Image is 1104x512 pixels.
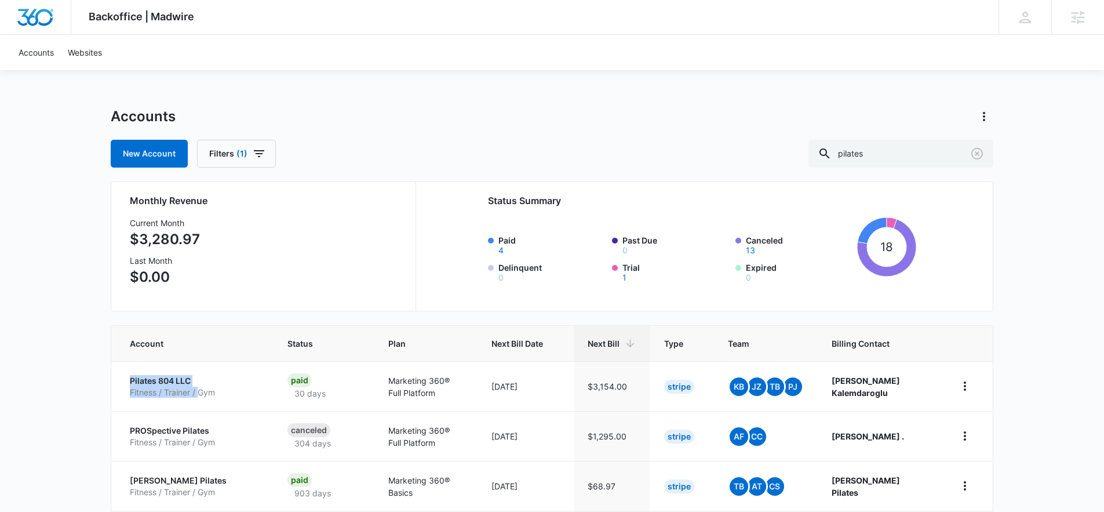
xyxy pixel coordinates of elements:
[664,380,694,394] div: Stripe
[130,217,200,229] h3: Current Month
[197,140,276,168] button: Filters(1)
[622,274,626,282] button: Trial
[478,411,574,461] td: [DATE]
[498,246,504,255] button: Paid
[111,108,176,125] h1: Accounts
[287,337,344,350] span: Status
[766,477,784,496] span: CS
[748,427,766,446] span: CC
[130,425,260,448] a: PROSpective PilatesFitness / Trainer / Gym
[746,246,755,255] button: Canceled
[130,437,260,448] p: Fitness / Trainer / Gym
[808,140,993,168] input: Search
[956,427,974,445] button: home
[130,229,200,250] p: $3,280.97
[130,337,243,350] span: Account
[287,473,312,487] div: Paid
[61,35,109,70] a: Websites
[498,262,605,282] label: Delinquent
[130,425,260,437] p: PROSpective Pilates
[130,194,402,208] h2: Monthly Revenue
[388,424,463,449] p: Marketing 360® Full Platform
[287,487,338,499] p: 903 days
[130,375,260,398] a: Pilates 804 LLCFitness / Trainer / Gym
[388,375,463,399] p: Marketing 360® Full Platform
[748,377,766,396] span: JZ
[832,475,900,498] strong: [PERSON_NAME] Pilates
[287,387,333,400] p: 30 days
[975,107,993,126] button: Actions
[130,475,260,498] a: [PERSON_NAME] PilatesFitness / Trainer / Gym
[130,486,260,498] p: Fitness / Trainer / Gym
[478,461,574,511] td: [DATE]
[287,437,338,449] p: 304 days
[12,35,61,70] a: Accounts
[956,377,974,395] button: home
[622,234,729,255] label: Past Due
[730,427,748,446] span: AF
[664,337,683,350] span: Type
[728,337,787,350] span: Team
[236,150,247,158] span: (1)
[498,234,605,255] label: Paid
[832,431,904,441] strong: [PERSON_NAME] .
[111,140,188,168] a: New Account
[588,337,620,350] span: Next Bill
[664,430,694,444] div: Stripe
[130,387,260,398] p: Fitness / Trainer / Gym
[130,255,200,267] h3: Last Month
[832,376,900,398] strong: [PERSON_NAME] Kalemdaroglu
[287,423,330,437] div: Canceled
[388,337,463,350] span: Plan
[956,477,974,495] button: home
[130,475,260,486] p: [PERSON_NAME] Pilates
[478,361,574,411] td: [DATE]
[730,377,748,396] span: KB
[574,361,650,411] td: $3,154.00
[622,262,729,282] label: Trial
[880,239,893,254] tspan: 18
[89,10,194,23] span: Backoffice | Madwire
[746,234,852,255] label: Canceled
[574,461,650,511] td: $68.97
[664,480,694,493] div: Stripe
[488,194,916,208] h2: Status Summary
[748,477,766,496] span: AT
[746,262,852,282] label: Expired
[287,373,312,387] div: Paid
[130,267,200,288] p: $0.00
[388,474,463,499] p: Marketing 360® Basics
[968,144,986,163] button: Clear
[832,337,928,350] span: Billing Contact
[730,477,748,496] span: TB
[784,377,802,396] span: PJ
[574,411,650,461] td: $1,295.00
[491,337,543,350] span: Next Bill Date
[766,377,784,396] span: TB
[130,375,260,387] p: Pilates 804 LLC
